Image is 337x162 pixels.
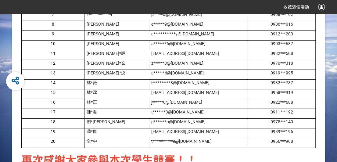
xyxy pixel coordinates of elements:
[51,129,56,134] span: 19
[51,51,56,56] span: 11
[151,51,219,56] span: [EMAIL_ADDRESS][DOMAIN_NAME]
[52,12,54,17] span: 7
[52,22,54,27] span: 8
[87,61,125,66] span: [PERSON_NAME]*玄
[151,129,219,134] span: [EMAIL_ADDRESS][DOMAIN_NAME]
[151,90,219,95] span: [EMAIL_ADDRESS][DOMAIN_NAME]
[283,5,309,9] span: 收藏這個活動
[51,139,56,144] span: 20
[51,80,56,85] span: 14
[87,70,125,75] span: [PERSON_NAME]*汝
[51,100,56,105] span: 16
[87,22,119,27] span: [PERSON_NAME]
[51,61,56,66] span: 12
[51,90,56,95] span: 15
[87,119,125,124] span: 謝*[PERSON_NAME]
[51,119,56,124] span: 18
[87,31,119,36] span: [PERSON_NAME]
[52,31,54,36] span: 9
[87,51,125,56] span: [PERSON_NAME]*靜
[51,110,56,114] span: 17
[51,41,56,46] span: 10
[87,41,119,46] span: [PERSON_NAME]
[51,70,56,75] span: 13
